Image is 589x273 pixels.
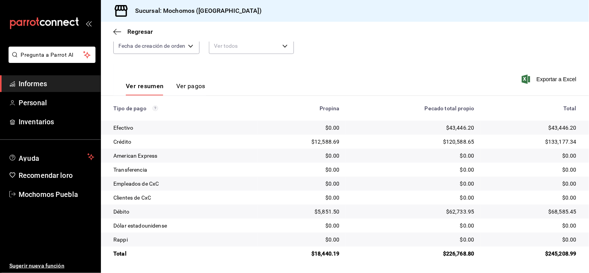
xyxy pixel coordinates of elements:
[113,125,133,131] font: Efectivo
[537,76,577,82] font: Exportar a Excel
[549,125,577,131] font: $43,446.20
[325,167,340,173] font: $0.00
[460,236,474,243] font: $0.00
[153,106,158,111] svg: Los pagos realizados con Pay y otras terminales son montos brutos.
[562,181,577,187] font: $0.00
[126,82,205,96] div: pestañas de navegación
[127,28,153,35] font: Regresar
[113,105,146,111] font: Tipo de pago
[311,250,340,257] font: $18,440.19
[113,236,128,243] font: Rappi
[113,181,159,187] font: Empleados de CxC
[113,223,167,229] font: Dólar estadounidense
[113,209,129,215] font: Débito
[562,223,577,229] font: $0.00
[21,52,74,58] font: Pregunta a Parrot AI
[563,105,577,111] font: Total
[113,195,151,201] font: Clientes de CxC
[446,209,474,215] font: $62,733.95
[545,139,577,145] font: $133,177.34
[113,167,147,173] font: Transferencia
[19,154,40,162] font: Ayuda
[85,20,92,26] button: abrir_cajón_menú
[325,195,340,201] font: $0.00
[113,28,153,35] button: Regresar
[443,250,474,257] font: $226,768.80
[460,195,474,201] font: $0.00
[126,82,164,90] font: Ver resumen
[545,250,577,257] font: $245,208.99
[562,153,577,159] font: $0.00
[325,125,340,131] font: $0.00
[523,75,577,84] button: Exportar a Excel
[325,223,340,229] font: $0.00
[460,167,474,173] font: $0.00
[325,236,340,243] font: $0.00
[176,82,205,90] font: Ver pagos
[549,209,577,215] font: $68,585.45
[460,153,474,159] font: $0.00
[443,139,474,145] font: $120,588.65
[19,118,54,126] font: Inventarios
[320,105,340,111] font: Propina
[118,43,185,49] font: Fecha de creación de orden
[562,236,577,243] font: $0.00
[314,209,339,215] font: $5,851.50
[19,171,73,179] font: Recomendar loro
[113,153,157,159] font: American Express
[113,250,127,257] font: Total
[214,43,238,49] font: Ver todos
[19,80,47,88] font: Informes
[5,56,96,64] a: Pregunta a Parrot AI
[325,181,340,187] font: $0.00
[325,153,340,159] font: $0.00
[460,223,474,229] font: $0.00
[562,167,577,173] font: $0.00
[460,181,474,187] font: $0.00
[113,139,131,145] font: Crédito
[135,7,262,14] font: Sucursal: Mochomos ([GEOGRAPHIC_DATA])
[311,139,340,145] font: $12,588.69
[425,105,474,111] font: Pecado total propio
[19,99,47,107] font: Personal
[19,190,78,198] font: Mochomos Puebla
[9,47,96,63] button: Pregunta a Parrot AI
[446,125,474,131] font: $43,446.20
[562,195,577,201] font: $0.00
[9,263,64,269] font: Sugerir nueva función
